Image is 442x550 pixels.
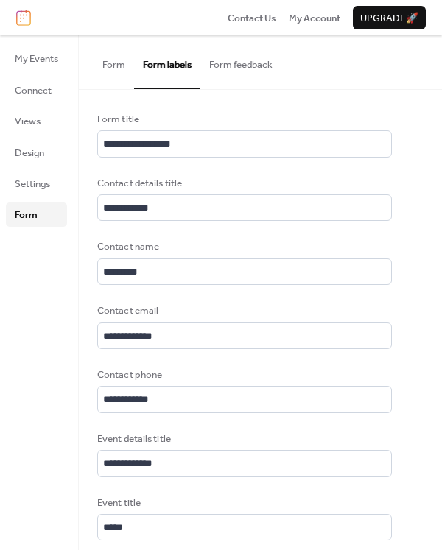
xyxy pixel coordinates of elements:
[97,367,389,382] div: Contact phone
[360,11,418,26] span: Upgrade 🚀
[16,10,31,26] img: logo
[228,10,276,25] a: Contact Us
[353,6,426,29] button: Upgrade🚀
[228,11,276,26] span: Contact Us
[289,10,340,25] a: My Account
[6,78,67,102] a: Connect
[15,114,41,129] span: Views
[6,141,67,164] a: Design
[6,172,67,195] a: Settings
[97,496,389,510] div: Event title
[289,11,340,26] span: My Account
[15,52,58,66] span: My Events
[6,202,67,226] a: Form
[200,35,281,87] button: Form feedback
[97,431,389,446] div: Event details title
[15,146,44,161] span: Design
[15,177,50,191] span: Settings
[97,303,389,318] div: Contact email
[15,208,38,222] span: Form
[15,83,52,98] span: Connect
[94,35,134,87] button: Form
[97,112,389,127] div: Form title
[134,35,200,88] button: Form labels
[6,109,67,133] a: Views
[97,239,389,254] div: Contact name
[97,176,389,191] div: Contact details title
[6,46,67,70] a: My Events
